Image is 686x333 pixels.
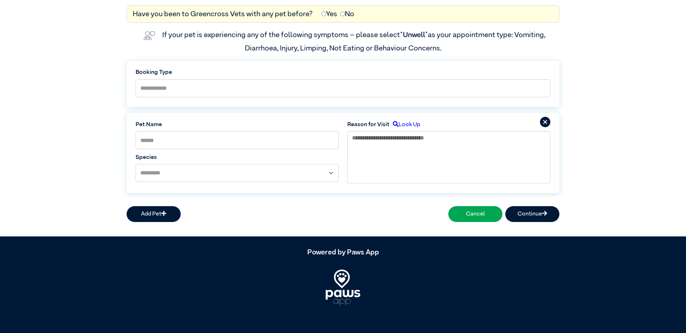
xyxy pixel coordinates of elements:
button: Continue [505,206,559,222]
label: Have you been to Greencross Vets with any pet before? [133,9,313,19]
label: Species [136,153,339,162]
label: Booking Type [136,68,550,77]
input: No [340,12,345,16]
label: Pet Name [136,120,339,129]
img: PawsApp [326,270,360,306]
label: Reason for Visit [347,120,390,129]
label: Look Up [390,120,420,129]
span: “Unwell” [400,31,428,39]
input: Yes [321,12,326,16]
label: If your pet is experiencing any of the following symptoms – please select as your appointment typ... [162,31,547,52]
img: vet [141,28,158,43]
label: No [340,9,354,19]
label: Yes [321,9,337,19]
button: Add Pet [127,206,181,222]
button: Cancel [448,206,502,222]
h5: Powered by Paws App [127,248,559,257]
